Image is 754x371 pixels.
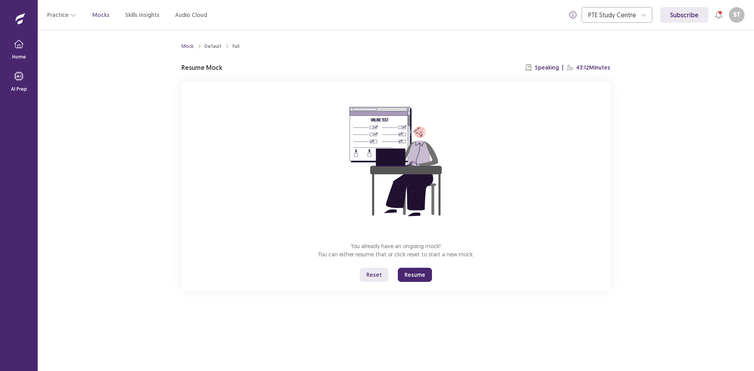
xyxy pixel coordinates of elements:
nav: breadcrumb [181,43,240,50]
button: info [566,8,580,22]
p: You already have an ongoing mock! You can either resume that or click reset to start a new mock. [318,242,474,258]
button: Resume [398,268,432,282]
div: PTE Study Centre [588,7,637,22]
button: ST [729,7,745,23]
button: Reset [360,268,388,282]
p: AI Prep [11,86,27,93]
p: Home [12,53,26,60]
p: Speaking [535,64,559,72]
p: 43:12 Minutes [576,64,610,72]
p: Resume Mock [181,63,222,72]
div: Default [205,43,221,50]
img: attend-mock [325,91,467,232]
a: Skills Insights [125,11,159,19]
p: | [562,64,564,72]
button: Practice [47,8,77,22]
div: Full [232,43,240,50]
a: Mock [181,43,194,50]
a: Subscribe [660,7,708,23]
a: Mocks [92,11,110,19]
a: Audio Cloud [175,11,207,19]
